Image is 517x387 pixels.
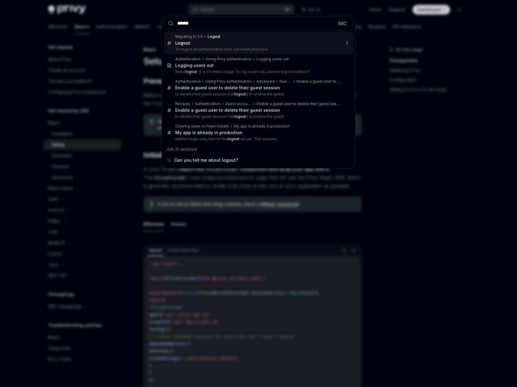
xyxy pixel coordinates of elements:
[175,130,242,135] div: My app is already in production
[208,34,220,39] b: Logout
[297,79,341,84] div: Enable a guest user to delete their guest session
[164,144,353,155] div: Ask AI assistant
[257,101,341,106] div: Enable a guest user to delete their guest session
[206,79,252,84] div: Using Privy authentication
[337,20,348,26] div: ESC
[175,79,201,84] div: Authentication
[174,157,238,163] span: Can you tell me about logout?
[186,69,197,74] b: logout
[175,57,201,61] div: Authentication
[234,114,246,119] b: logout
[175,101,190,106] div: Recipes
[234,124,290,129] div: My app is already in production
[206,57,252,61] div: Using Privy authentication
[195,101,220,106] div: Authentication
[175,69,341,74] p: React : () => Promise Usage To log a user out, use the logout method f
[175,92,341,97] p: to delete their guest session Call () to enable the guest
[175,137,341,141] p: setItem logic only, but not the call yet. This ensures
[175,47,341,52] p: To logout an authenticated user, call await privyUser.
[175,34,203,39] div: Migrating to 2.0
[256,57,289,61] div: Logging users out
[175,114,341,119] p: to delete their guest session Call () to enable the guest
[175,107,280,113] div: Enable a guest user to delete their guest session
[175,85,280,91] div: Enable a guest user to delete their guest session
[175,124,229,129] div: Clearing state on fresh installs
[175,63,214,68] div: Logging users out
[234,92,246,96] b: logout
[279,79,292,84] div: Guest accounts
[225,101,252,106] div: Guest accounts
[256,79,275,84] div: Advanced
[175,40,190,45] b: Logout
[228,137,239,141] b: logout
